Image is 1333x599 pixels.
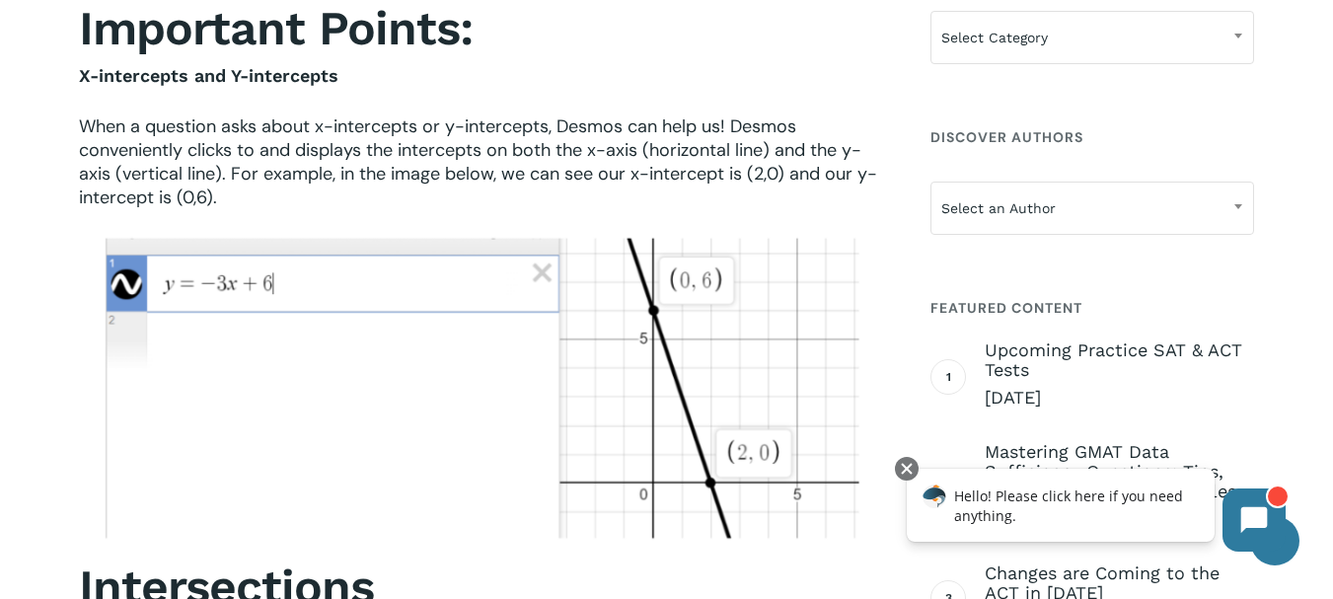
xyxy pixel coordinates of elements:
iframe: Chatbot [886,453,1305,571]
span: Upcoming Practice SAT & ACT Tests [985,340,1254,380]
img: desmos pt 0 1 [103,236,860,544]
b: X-intercepts and Y-intercepts [79,65,338,86]
span: When a question asks about x-intercepts or y-intercepts, Desmos can help us! Desmos conveniently ... [79,114,877,209]
span: Select an Author [931,187,1253,229]
span: Mastering GMAT Data Sufficiency Questions: Tips, Tricks, and Worked Examples [985,442,1254,501]
span: [DATE] [985,386,1254,410]
span: Select Category [930,11,1254,64]
h4: Featured Content [930,290,1254,326]
h4: Discover Authors [930,119,1254,155]
span: Select Category [931,17,1253,58]
a: Mastering GMAT Data Sufficiency Questions: Tips, Tricks, and Worked Examples [DATE] [985,442,1254,531]
span: Select an Author [930,182,1254,235]
a: Upcoming Practice SAT & ACT Tests [DATE] [985,340,1254,410]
